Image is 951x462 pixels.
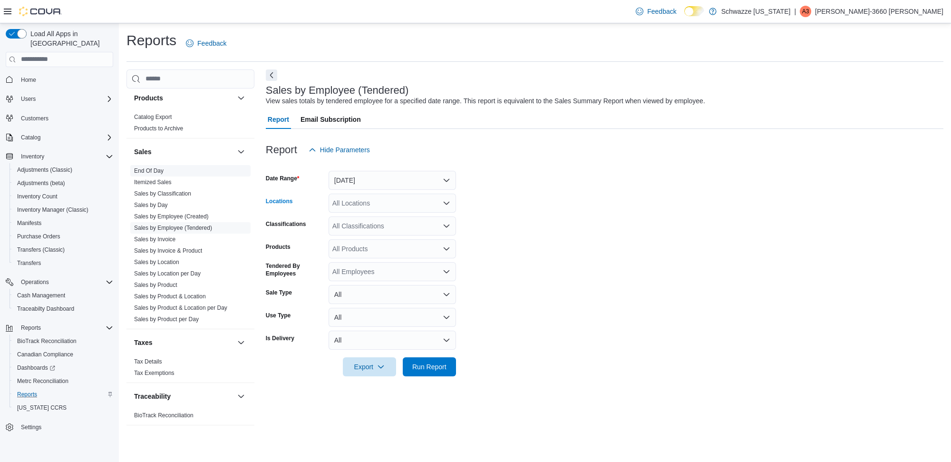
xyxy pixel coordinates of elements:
[21,134,40,141] span: Catalog
[134,282,177,288] a: Sales by Product
[134,370,175,376] a: Tax Exemptions
[134,236,175,243] span: Sales by Invoice
[134,202,168,208] a: Sales by Day
[266,289,292,296] label: Sale Type
[17,219,41,227] span: Manifests
[815,6,943,17] p: [PERSON_NAME]-3660 [PERSON_NAME]
[2,111,117,125] button: Customers
[235,146,247,157] button: Sales
[134,190,191,197] span: Sales by Classification
[126,356,254,383] div: Taxes
[10,374,117,388] button: Metrc Reconciliation
[268,110,289,129] span: Report
[13,402,70,413] a: [US_STATE] CCRS
[134,392,171,401] h3: Traceability
[126,111,254,138] div: Products
[134,316,199,323] a: Sales by Product per Day
[13,349,77,360] a: Canadian Compliance
[17,74,113,86] span: Home
[17,132,113,143] span: Catalog
[126,165,254,329] div: Sales
[17,166,72,174] span: Adjustments (Classic)
[17,93,113,105] span: Users
[13,231,113,242] span: Purchase Orders
[134,178,172,186] span: Itemized Sales
[10,203,117,216] button: Inventory Manager (Classic)
[305,140,374,159] button: Hide Parameters
[17,179,65,187] span: Adjustments (beta)
[2,420,117,434] button: Settings
[126,410,254,425] div: Traceability
[684,6,704,16] input: Dark Mode
[13,191,113,202] span: Inventory Count
[10,243,117,256] button: Transfers (Classic)
[134,225,212,231] a: Sales by Employee (Tendered)
[266,334,294,342] label: Is Delivery
[17,377,68,385] span: Metrc Reconciliation
[21,324,41,332] span: Reports
[13,217,113,229] span: Manifests
[13,335,80,347] a: BioTrack Reconciliation
[134,392,233,401] button: Traceability
[17,151,48,162] button: Inventory
[134,247,202,254] a: Sales by Invoice & Product
[10,361,117,374] a: Dashboards
[10,401,117,414] button: [US_STATE] CCRS
[134,412,194,419] span: BioTrack Reconciliation
[13,290,113,301] span: Cash Management
[134,213,209,220] span: Sales by Employee (Created)
[10,177,117,190] button: Adjustments (beta)
[13,375,72,387] a: Metrc Reconciliation
[329,171,456,190] button: [DATE]
[126,31,176,50] h1: Reports
[134,125,183,132] a: Products to Archive
[13,335,113,347] span: BioTrack Reconciliation
[13,204,92,216] a: Inventory Manager (Classic)
[13,177,113,189] span: Adjustments (beta)
[17,112,113,124] span: Customers
[412,362,446,372] span: Run Report
[21,423,41,431] span: Settings
[443,268,450,275] button: Open list of options
[17,337,77,345] span: BioTrack Reconciliation
[17,421,113,433] span: Settings
[17,422,45,433] a: Settings
[684,16,685,17] span: Dark Mode
[134,315,199,323] span: Sales by Product per Day
[134,281,177,289] span: Sales by Product
[266,144,297,156] h3: Report
[197,39,226,48] span: Feedback
[235,391,247,402] button: Traceability
[134,412,194,419] a: BioTrack Reconciliation
[13,349,113,360] span: Canadian Compliance
[134,293,206,300] a: Sales by Product & Location
[800,6,811,17] div: Angelica-3660 Ortiz
[17,391,37,398] span: Reports
[6,69,113,459] nav: Complex example
[632,2,680,21] a: Feedback
[10,348,117,361] button: Canadian Compliance
[13,290,69,301] a: Cash Management
[134,147,152,157] h3: Sales
[17,151,113,162] span: Inventory
[13,244,113,256] span: Transfers (Classic)
[266,220,306,228] label: Classifications
[17,276,113,288] span: Operations
[17,364,55,372] span: Dashboards
[21,278,49,286] span: Operations
[13,375,113,387] span: Metrc Reconciliation
[13,303,78,315] a: Traceabilty Dashboard
[266,175,300,182] label: Date Range
[266,85,409,96] h3: Sales by Employee (Tendered)
[17,132,44,143] button: Catalog
[17,351,73,358] span: Canadian Compliance
[17,404,67,412] span: [US_STATE] CCRS
[17,113,52,124] a: Customers
[2,275,117,289] button: Operations
[17,305,74,313] span: Traceabilty Dashboard
[134,369,175,377] span: Tax Exemptions
[134,338,153,347] h3: Taxes
[647,7,676,16] span: Feedback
